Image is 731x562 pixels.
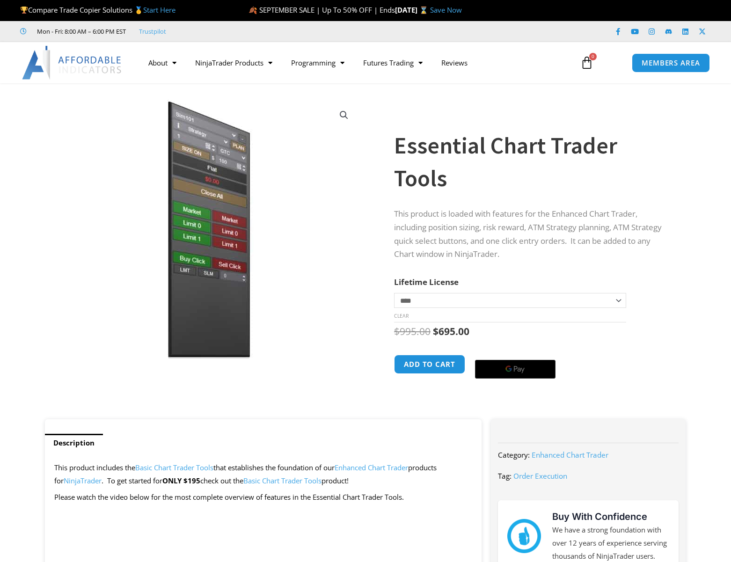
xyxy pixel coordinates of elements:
img: LogoAI | Affordable Indicators – NinjaTrader [22,46,123,80]
a: Save Now [430,5,462,15]
a: View full-screen image gallery [336,107,352,124]
a: Basic Chart Trader Tools [135,463,213,472]
h1: Essential Chart Trader Tools [394,129,667,195]
span: 0 [589,53,597,60]
strong: [DATE] ⌛ [395,5,430,15]
a: 0 [566,49,607,76]
a: Description [45,434,103,452]
a: Start Here [143,5,175,15]
a: Trustpilot [139,26,166,37]
a: Programming [282,52,354,73]
p: Please watch the video below for the most complete overview of features in the Essential Chart Tr... [54,491,472,504]
p: This product is loaded with features for the Enhanced Chart Trader, including position sizing, ri... [394,207,667,262]
a: Enhanced Chart Trader [532,450,608,460]
a: NinjaTrader [64,476,102,485]
p: This product includes the that establishes the foundation of our products for . To get started for [54,461,472,488]
span: Mon - Fri: 8:00 AM – 6:00 PM EST [35,26,126,37]
span: check out the product! [200,476,349,485]
nav: Menu [139,52,570,73]
bdi: 695.00 [433,325,469,338]
a: Enhanced Chart Trader [335,463,408,472]
span: $ [433,325,439,338]
label: Lifetime License [394,277,459,287]
span: Category: [498,450,530,460]
a: MEMBERS AREA [632,53,710,73]
iframe: Secure express checkout frame [473,353,557,354]
bdi: 995.00 [394,325,431,338]
a: About [139,52,186,73]
span: $ [394,325,400,338]
button: Add to cart [394,355,465,374]
img: mark thumbs good 43913 | Affordable Indicators – NinjaTrader [507,519,541,553]
a: NinjaTrader Products [186,52,282,73]
span: 🍂 SEPTEMBER SALE | Up To 50% OFF | Ends [249,5,395,15]
span: Tag: [498,471,512,481]
a: Basic Chart Trader Tools [243,476,322,485]
a: Clear options [394,313,409,319]
a: Order Execution [513,471,567,481]
img: Essential Chart Trader Tools [58,100,359,358]
a: Futures Trading [354,52,432,73]
strong: ONLY $195 [162,476,200,485]
img: 🏆 [21,7,28,14]
h3: Buy With Confidence [552,510,669,524]
span: MEMBERS AREA [642,59,700,66]
a: Reviews [432,52,477,73]
span: Compare Trade Copier Solutions 🥇 [20,5,175,15]
button: Buy with GPay [475,360,556,379]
